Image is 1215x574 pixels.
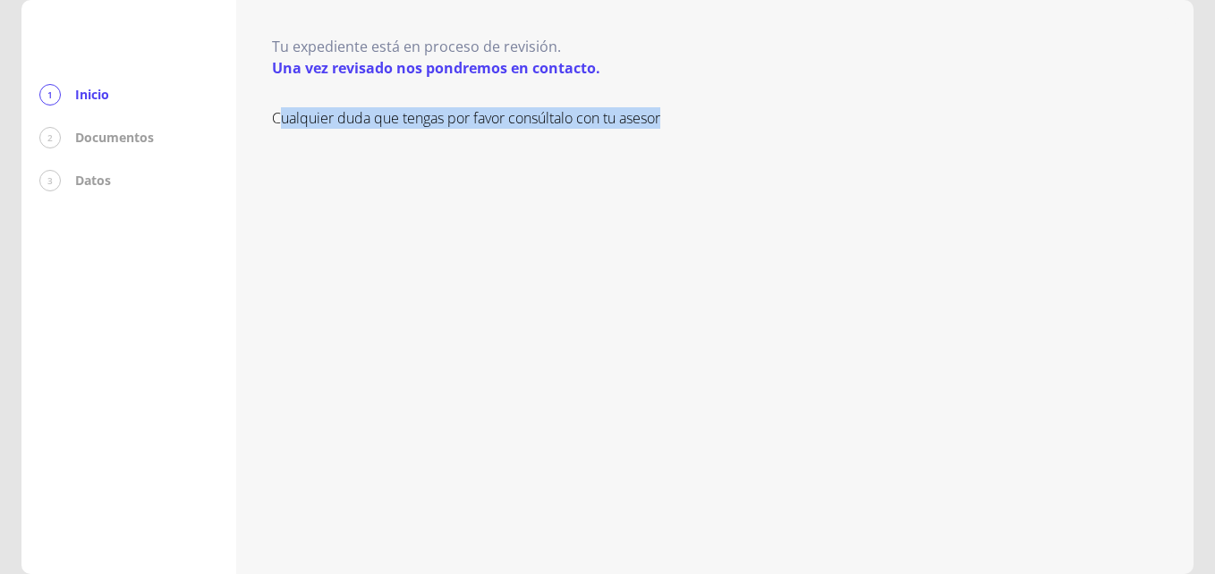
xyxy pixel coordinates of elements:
[272,57,600,79] p: Una vez revisado nos pondremos en contacto.
[272,107,1158,129] p: Cualquier duda que tengas por favor consúltalo con tu asesor
[75,172,111,190] p: Datos
[39,84,61,106] div: 1
[272,36,600,57] p: Tu expediente está en proceso de revisión.
[75,129,154,147] p: Documentos
[75,86,109,104] p: Inicio
[39,170,61,191] div: 3
[39,127,61,148] div: 2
